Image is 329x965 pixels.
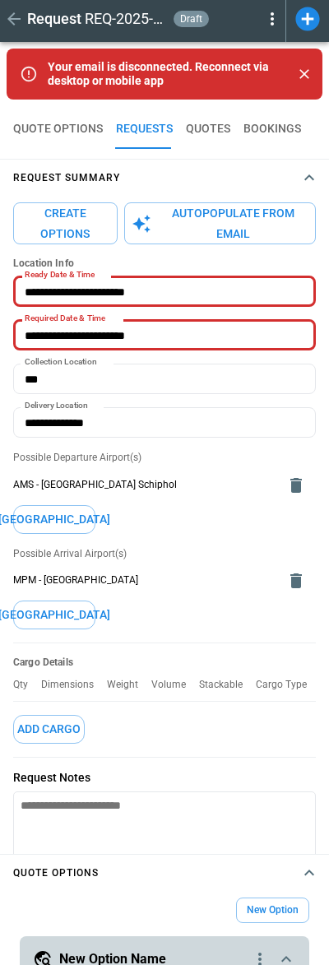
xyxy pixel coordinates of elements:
[13,771,316,785] p: Request Notes
[13,174,120,182] h4: Request Summary
[124,202,316,244] button: Autopopulate from Email
[243,109,301,149] button: BOOKINGS
[199,679,256,691] p: Stackable
[13,276,304,307] input: Choose date, selected date is Feb 1, 2024
[13,257,316,270] h6: Location Info
[293,53,316,95] div: dismiss
[13,715,85,744] button: Add Cargo
[25,400,88,412] label: Delivery Location
[25,313,105,325] label: Required Date & Time
[177,13,206,25] span: draft
[13,870,99,877] h4: Quote Options
[13,573,276,587] span: MPM - [GEOGRAPHIC_DATA]
[13,202,118,244] button: Create Options
[13,109,103,149] button: QUOTE OPTIONS
[151,679,199,691] p: Volume
[13,451,316,465] p: Possible Departure Airport(s)
[107,679,151,691] p: Weight
[48,60,286,88] p: Your email is disconnected. Reconnect via desktop or mobile app
[13,656,316,669] h6: Cargo Details
[13,601,95,629] button: [GEOGRAPHIC_DATA]
[256,679,320,691] p: Cargo Type
[27,9,81,29] h1: Request
[13,547,316,561] p: Possible Arrival Airport(s)
[236,898,309,923] button: New Option
[280,469,313,502] button: delete
[85,9,167,29] h2: REQ-2025-010784
[293,63,316,86] button: Close
[41,679,107,691] p: Dimensions
[25,356,97,369] label: Collection Location
[186,109,230,149] button: QUOTES
[13,505,95,534] button: [GEOGRAPHIC_DATA]
[25,269,95,281] label: Ready Date & Time
[13,320,304,350] input: Choose date, selected date is Feb 1, 2024
[280,564,313,597] button: delete
[13,679,41,691] p: Qty
[116,109,173,149] button: REQUESTS
[13,478,276,492] span: AMS - [GEOGRAPHIC_DATA] Schiphol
